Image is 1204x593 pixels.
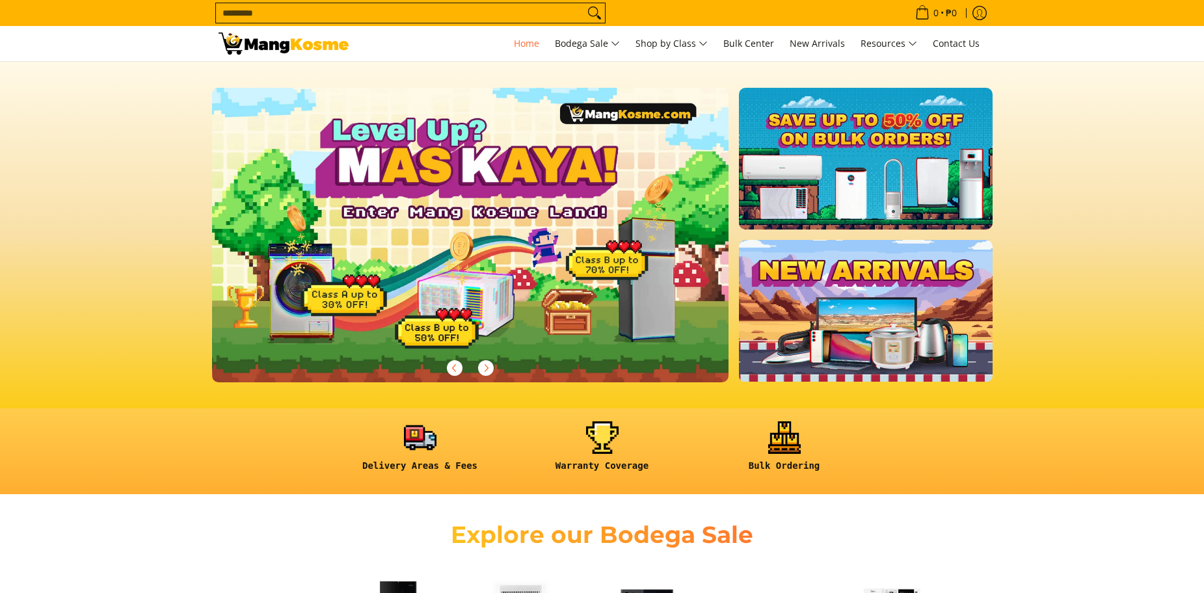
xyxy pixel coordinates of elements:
[219,33,349,55] img: Mang Kosme: Your Home Appliances Warehouse Sale Partner!
[700,421,869,482] a: <h6><strong>Bulk Ordering</strong></h6>
[944,8,959,18] span: ₱0
[629,26,714,61] a: Shop by Class
[472,354,500,382] button: Next
[931,8,941,18] span: 0
[507,26,546,61] a: Home
[717,26,781,61] a: Bulk Center
[854,26,924,61] a: Resources
[414,520,791,549] h2: Explore our Bodega Sale
[440,354,469,382] button: Previous
[555,36,620,52] span: Bodega Sale
[548,26,626,61] a: Bodega Sale
[861,36,917,52] span: Resources
[336,421,505,482] a: <h6><strong>Delivery Areas & Fees</strong></h6>
[933,37,980,49] span: Contact Us
[584,3,605,23] button: Search
[212,88,729,382] img: Gaming desktop banner
[362,26,986,61] nav: Main Menu
[514,37,539,49] span: Home
[635,36,708,52] span: Shop by Class
[790,37,845,49] span: New Arrivals
[911,6,961,20] span: •
[723,37,774,49] span: Bulk Center
[518,421,687,482] a: <h6><strong>Warranty Coverage</strong></h6>
[926,26,986,61] a: Contact Us
[783,26,851,61] a: New Arrivals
